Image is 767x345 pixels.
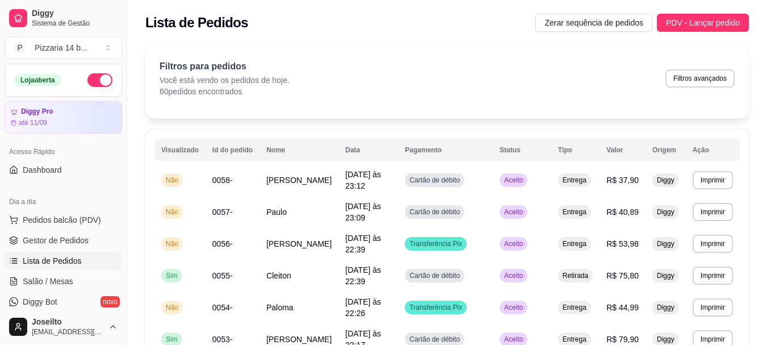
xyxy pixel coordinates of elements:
span: Não [164,176,181,185]
span: Não [164,207,181,217]
span: Diggy [655,176,677,185]
a: DiggySistema de Gestão [5,5,122,32]
article: até 11/09 [19,118,47,127]
span: Dashboard [23,164,62,176]
span: Retirada [560,271,590,280]
span: [EMAIL_ADDRESS][DOMAIN_NAME] [32,327,104,336]
div: Loja aberta [14,74,61,86]
button: Filtros avançados [665,69,735,88]
span: Paulo [266,207,287,217]
span: 0054- [212,303,233,312]
a: Dashboard [5,161,122,179]
a: Diggy Botnovo [5,293,122,311]
span: Aceito [502,271,525,280]
th: Status [493,139,551,161]
span: [PERSON_NAME] [266,176,332,185]
button: Imprimir [693,235,733,253]
span: Aceito [502,207,525,217]
div: Dia a dia [5,193,122,211]
span: Pedidos balcão (PDV) [23,214,101,226]
span: Diggy [32,9,118,19]
span: 0058- [212,176,233,185]
span: Diggy [655,335,677,344]
span: [DATE] às 22:39 [345,265,381,286]
span: Cartão de débito [407,207,462,217]
span: R$ 44,99 [606,303,639,312]
th: Data [338,139,398,161]
a: Salão / Mesas [5,272,122,290]
span: [PERSON_NAME] [266,335,332,344]
span: Gestor de Pedidos [23,235,89,246]
span: Transferência Pix [407,303,464,312]
span: Entrega [560,176,589,185]
span: Paloma [266,303,293,312]
span: P [14,42,26,53]
th: Origem [646,139,686,161]
span: 0057- [212,207,233,217]
span: Entrega [560,207,589,217]
th: Tipo [551,139,600,161]
th: Pagamento [398,139,493,161]
th: Visualizado [154,139,206,161]
span: Diggy [655,239,677,248]
p: Filtros para pedidos [160,60,290,73]
p: 60 pedidos encontrados [160,86,290,97]
span: [DATE] às 23:09 [345,202,381,222]
span: Salão / Mesas [23,276,73,287]
span: 0053- [212,335,233,344]
span: Cartão de débito [407,271,462,280]
span: Sistema de Gestão [32,19,118,28]
span: R$ 53,98 [606,239,639,248]
span: Zerar sequência de pedidos [544,16,643,29]
span: Transferência Pix [407,239,464,248]
th: Id do pedido [206,139,259,161]
span: 0056- [212,239,233,248]
button: Zerar sequência de pedidos [535,14,652,32]
span: 0055- [212,271,233,280]
span: Entrega [560,303,589,312]
span: Não [164,303,181,312]
a: Gestor de Pedidos [5,231,122,250]
span: [DATE] às 22:26 [345,297,381,318]
span: Sim [164,335,180,344]
span: Aceito [502,335,525,344]
button: Imprimir [693,203,733,221]
span: R$ 40,89 [606,207,639,217]
span: Diggy Bot [23,296,57,307]
span: [DATE] às 22:39 [345,234,381,254]
span: Cartão de débito [407,176,462,185]
span: R$ 75,80 [606,271,639,280]
span: Lista de Pedidos [23,255,82,267]
div: Pizzaria 14 b ... [35,42,87,53]
span: Entrega [560,239,589,248]
span: PDV - Lançar pedido [666,16,740,29]
span: Cartão de débito [407,335,462,344]
a: Diggy Proaté 11/09 [5,101,122,134]
th: Valor [600,139,646,161]
span: R$ 79,90 [606,335,639,344]
th: Ação [686,139,740,161]
span: Diggy [655,207,677,217]
span: Cleiton [266,271,291,280]
span: Sim [164,271,180,280]
span: Diggy [655,303,677,312]
span: R$ 37,90 [606,176,639,185]
span: Diggy [655,271,677,280]
article: Diggy Pro [21,107,53,116]
th: Nome [259,139,338,161]
button: Joseilto[EMAIL_ADDRESS][DOMAIN_NAME] [5,313,122,340]
h2: Lista de Pedidos [145,14,248,32]
a: Lista de Pedidos [5,252,122,270]
span: Aceito [502,239,525,248]
button: Select a team [5,36,122,59]
button: Imprimir [693,171,733,189]
button: PDV - Lançar pedido [657,14,749,32]
button: Imprimir [693,267,733,285]
span: Entrega [560,335,589,344]
button: Imprimir [693,298,733,317]
span: Aceito [502,176,525,185]
span: [DATE] às 23:12 [345,170,381,190]
span: Não [164,239,181,248]
span: Aceito [502,303,525,312]
p: Você está vendo os pedidos de hoje. [160,74,290,86]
